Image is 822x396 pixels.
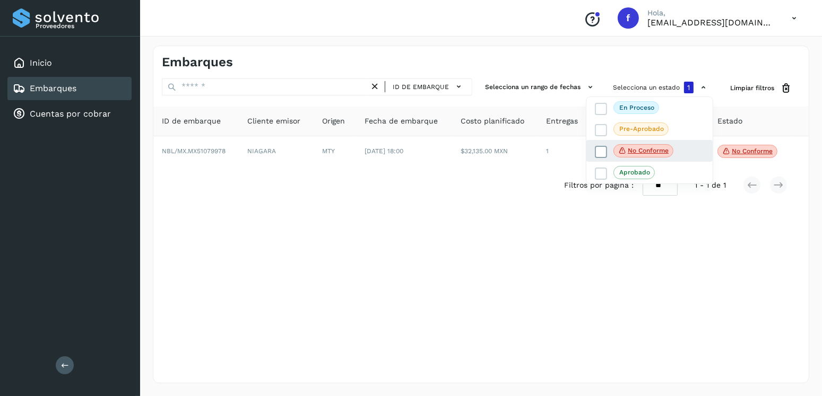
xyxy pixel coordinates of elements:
[628,147,669,154] p: No conforme
[30,109,111,119] a: Cuentas por cobrar
[619,125,664,133] p: Pre-Aprobado
[36,22,127,30] p: Proveedores
[30,83,76,93] a: Embarques
[7,102,132,126] div: Cuentas por cobrar
[7,51,132,75] div: Inicio
[619,104,654,111] p: En proceso
[619,169,650,176] p: Aprobado
[30,58,52,68] a: Inicio
[7,77,132,100] div: Embarques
